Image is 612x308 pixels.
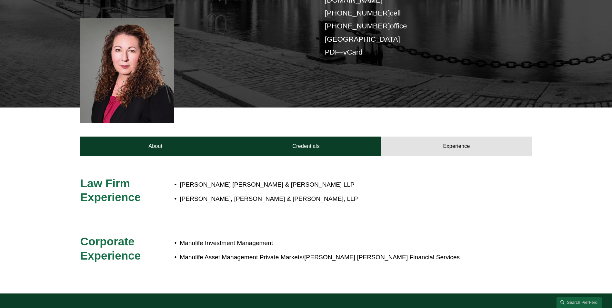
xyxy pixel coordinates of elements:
[180,179,475,190] p: [PERSON_NAME] [PERSON_NAME] & [PERSON_NAME] LLP
[325,9,390,17] a: [PHONE_NUMBER]
[343,48,363,56] a: vCard
[180,252,475,263] p: Manulife Asset Management Private Markets/[PERSON_NAME] [PERSON_NAME] Financial Services
[557,297,602,308] a: Search this site
[325,48,339,56] a: PDF
[231,137,381,156] a: Credentials
[80,137,231,156] a: About
[325,22,390,30] a: [PHONE_NUMBER]
[80,177,141,204] span: Law Firm Experience
[80,235,141,262] span: Corporate Experience
[381,137,532,156] a: Experience
[180,238,475,249] p: Manulife Investment Management
[180,193,475,205] p: [PERSON_NAME], [PERSON_NAME] & [PERSON_NAME], LLP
